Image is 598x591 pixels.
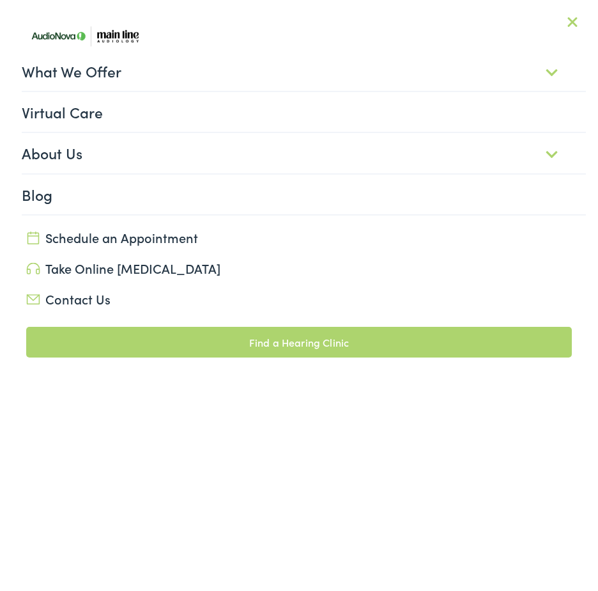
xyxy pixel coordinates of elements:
[22,175,586,214] a: Blog
[26,327,572,358] a: Find a Hearing Clinic
[26,259,572,277] a: Take Online [MEDICAL_DATA]
[22,51,586,91] a: What We Offer
[26,294,40,304] img: utility icon
[22,133,586,173] a: About Us
[26,228,572,246] a: Schedule an Appointment
[26,290,572,308] a: Contact Us
[22,92,586,132] a: Virtual Care
[26,232,40,244] img: utility icon
[26,263,40,275] img: utility icon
